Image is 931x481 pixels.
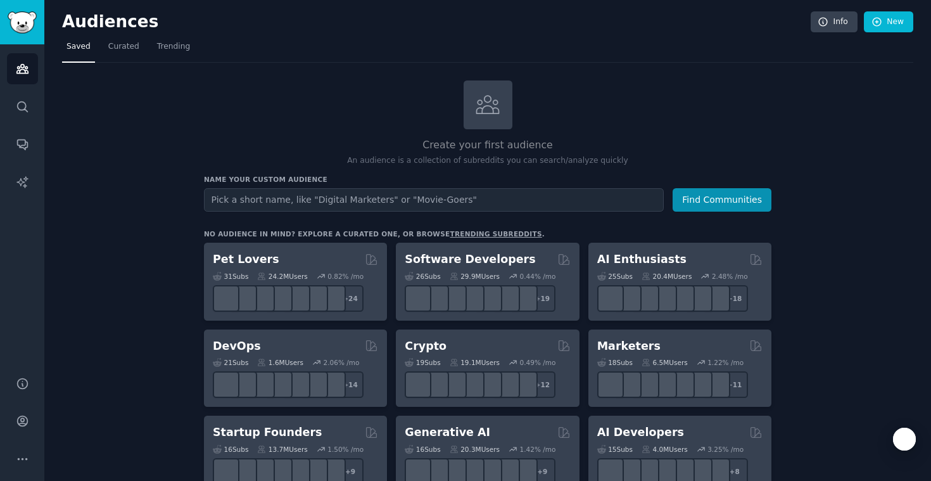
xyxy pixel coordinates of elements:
img: AskMarketing [636,375,655,395]
div: 1.50 % /mo [327,445,364,454]
img: dogbreed [323,288,343,308]
img: DevOpsLinks [270,375,289,395]
div: 2.48 % /mo [712,272,748,281]
button: Find Communities [673,188,771,212]
img: growmybusiness [323,461,343,481]
img: software [426,288,446,308]
div: 13.7M Users [257,445,307,454]
div: 16 Sub s [405,445,440,454]
h2: Audiences [62,12,811,32]
img: FluxAI [479,461,499,481]
div: 0.44 % /mo [520,272,556,281]
img: PetAdvice [305,288,325,308]
h2: DevOps [213,338,261,354]
img: Docker_DevOps [252,375,272,395]
img: leopardgeckos [252,288,272,308]
div: 20.3M Users [450,445,500,454]
span: Curated [108,41,139,53]
p: An audience is a collection of subreddits you can search/analyze quickly [204,155,771,167]
img: ArtificalIntelligence [707,288,726,308]
img: OnlineMarketing [707,375,726,395]
div: 21 Sub s [213,358,248,367]
img: dalle2 [426,461,446,481]
img: googleads [671,375,691,395]
img: sdforall [462,461,481,481]
div: 29.9M Users [450,272,500,281]
img: herpetology [217,288,236,308]
div: 4.0M Users [642,445,688,454]
img: startup [252,461,272,481]
div: + 14 [337,371,364,398]
div: 18 Sub s [597,358,633,367]
h2: AI Developers [597,425,684,440]
img: defi_ [515,375,535,395]
div: 16 Sub s [213,445,248,454]
img: DreamBooth [515,461,535,481]
img: AWS_Certified_Experts [234,375,254,395]
span: Saved [66,41,91,53]
h2: Generative AI [405,425,490,440]
div: 24.2M Users [257,272,307,281]
img: aws_cdk [305,375,325,395]
h2: Crypto [405,338,446,354]
img: cockatiel [288,288,307,308]
img: EntrepreneurRideAlong [217,461,236,481]
a: Curated [104,37,144,63]
img: csharp [408,288,428,308]
img: CryptoNews [497,375,517,395]
h2: Software Developers [405,252,535,267]
div: + 19 [529,285,555,312]
img: GummySearch logo [8,11,37,34]
img: defiblockchain [479,375,499,395]
img: OpenSourceAI [671,461,691,481]
img: indiehackers [288,461,307,481]
h2: Marketers [597,338,661,354]
div: 1.6M Users [257,358,303,367]
img: ycombinator [270,461,289,481]
img: AskComputerScience [497,288,517,308]
img: Entrepreneurship [305,461,325,481]
img: AItoolsCatalog [636,288,655,308]
img: platformengineering [288,375,307,395]
img: DeepSeek [618,461,638,481]
h2: AI Enthusiasts [597,252,687,267]
div: 20.4M Users [642,272,692,281]
img: reactnative [479,288,499,308]
div: 6.5M Users [642,358,688,367]
div: 1.42 % /mo [520,445,556,454]
img: bigseo [618,375,638,395]
div: 0.82 % /mo [327,272,364,281]
div: + 24 [337,285,364,312]
img: chatgpt_prompts_ [671,288,691,308]
h2: Startup Founders [213,425,322,440]
img: MistralAI [654,461,673,481]
div: 19 Sub s [405,358,440,367]
img: GoogleGeminiAI [600,288,620,308]
img: MarketingResearch [689,375,709,395]
img: SaaS [234,461,254,481]
a: New [864,11,913,33]
img: llmops [689,461,709,481]
div: 15 Sub s [597,445,633,454]
div: 25 Sub s [597,272,633,281]
img: Emailmarketing [654,375,673,395]
h3: Name your custom audience [204,175,771,184]
img: elixir [515,288,535,308]
img: 0xPolygon [426,375,446,395]
a: Trending [153,37,194,63]
img: aivideo [408,461,428,481]
img: azuredevops [217,375,236,395]
img: OpenAIDev [689,288,709,308]
img: ethstaker [444,375,464,395]
img: iOSProgramming [462,288,481,308]
div: + 12 [529,371,555,398]
img: chatgpt_promptDesign [654,288,673,308]
img: content_marketing [600,375,620,395]
img: ballpython [234,288,254,308]
div: + 11 [721,371,748,398]
div: + 18 [721,285,748,312]
img: turtle [270,288,289,308]
img: AIDevelopersSociety [707,461,726,481]
div: 0.49 % /mo [520,358,556,367]
a: Saved [62,37,95,63]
